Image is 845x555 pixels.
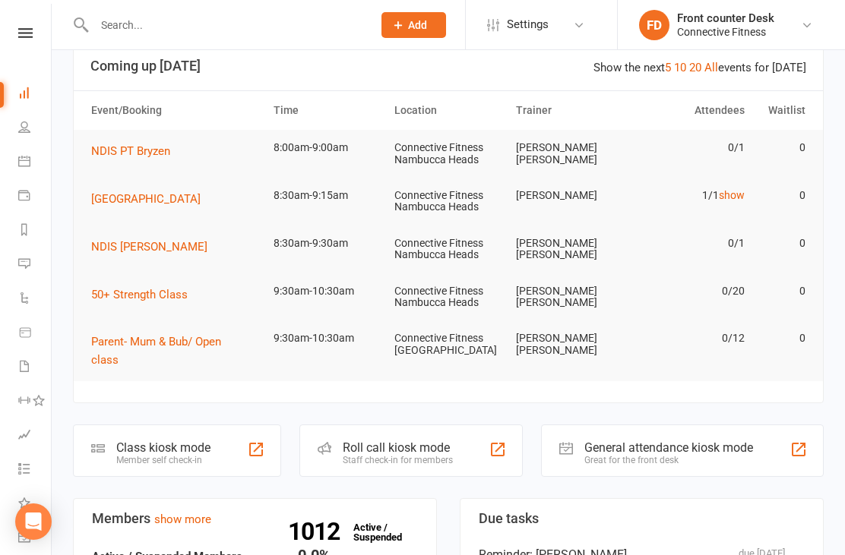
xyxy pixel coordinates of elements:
td: 0/1 [630,130,752,166]
div: Great for the front desk [584,455,753,465]
td: 0 [752,130,812,166]
td: 8:30am-9:30am [267,225,388,261]
a: show [719,189,745,201]
div: Member self check-in [116,455,210,465]
h3: Members [92,511,418,526]
a: People [18,112,52,146]
td: 0 [752,320,812,356]
a: Product Sales [18,317,52,351]
a: All [704,61,718,74]
button: Add [381,12,446,38]
button: Parent- Mum & Bub/ Open class [91,333,260,369]
td: 9:30am-10:30am [267,320,388,356]
td: 0 [752,273,812,309]
span: Settings [507,8,549,42]
td: 0/1 [630,225,752,261]
td: [PERSON_NAME] [509,178,631,213]
div: FD [639,10,669,40]
td: Connective Fitness Nambucca Heads [388,273,509,321]
a: Dashboard [18,77,52,112]
td: Connective Fitness Nambucca Heads [388,178,509,225]
a: 1012Active / Suspended [346,511,413,553]
strong: 1012 [288,520,346,543]
div: Show the next events for [DATE] [593,58,806,77]
td: 0/12 [630,320,752,356]
button: [GEOGRAPHIC_DATA] [91,190,211,208]
td: [PERSON_NAME] [PERSON_NAME] [509,320,631,368]
th: Time [267,91,388,130]
td: 8:00am-9:00am [267,130,388,166]
td: 0/20 [630,273,752,309]
td: [PERSON_NAME] [PERSON_NAME] [509,225,631,273]
span: NDIS [PERSON_NAME] [91,240,207,254]
input: Search... [90,14,362,36]
th: Trainer [509,91,631,130]
td: 9:30am-10:30am [267,273,388,309]
td: 0 [752,225,812,261]
a: Assessments [18,419,52,453]
div: General attendance kiosk mode [584,440,753,455]
th: Event/Booking [84,91,267,130]
span: 50+ Strength Class [91,288,188,301]
button: NDIS PT Bryzen [91,142,181,160]
a: Reports [18,214,52,248]
a: What's New [18,487,52,522]
span: Parent- Mum & Bub/ Open class [91,335,221,367]
div: Front counter Desk [677,11,774,25]
h3: Coming up [DATE] [90,58,806,74]
td: 1/1 [630,178,752,213]
div: Class kiosk mode [116,440,210,455]
button: 50+ Strength Class [91,285,198,304]
button: NDIS [PERSON_NAME] [91,238,218,256]
div: Staff check-in for members [343,455,453,465]
span: NDIS PT Bryzen [91,144,170,158]
div: Open Intercom Messenger [15,503,52,540]
div: Connective Fitness [677,25,774,39]
a: Payments [18,180,52,214]
th: Location [388,91,509,130]
a: 5 [665,61,671,74]
td: Connective Fitness Nambucca Heads [388,130,509,178]
td: [PERSON_NAME] [PERSON_NAME] [509,273,631,321]
a: Calendar [18,146,52,180]
span: [GEOGRAPHIC_DATA] [91,192,201,206]
td: 0 [752,178,812,213]
td: Connective Fitness Nambucca Heads [388,225,509,273]
a: show more [154,512,211,526]
a: 10 [674,61,686,74]
td: [PERSON_NAME] [PERSON_NAME] [509,130,631,178]
th: Waitlist [752,91,812,130]
h3: Due tasks [479,511,805,526]
td: 8:30am-9:15am [267,178,388,213]
th: Attendees [630,91,752,130]
div: Roll call kiosk mode [343,440,453,455]
a: 20 [689,61,701,74]
span: Add [408,19,427,31]
td: Connective Fitness [GEOGRAPHIC_DATA] [388,320,509,368]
